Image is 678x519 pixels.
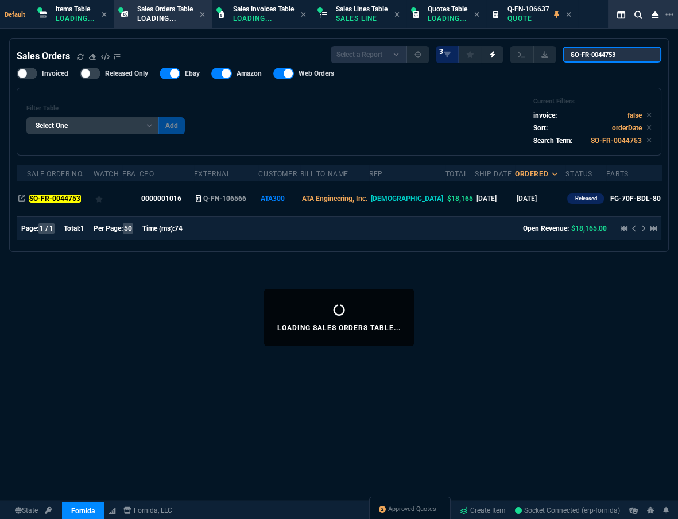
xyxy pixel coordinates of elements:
[533,123,548,133] p: Sort:
[194,169,231,179] div: External
[533,110,557,121] p: invoice:
[515,181,565,216] td: [DATE]
[369,169,383,179] div: Rep
[523,224,569,233] span: Open Revenue:
[445,169,468,179] div: Total
[515,506,620,514] span: Socket Connected (erp-fornida)
[141,195,181,203] span: 0000001016
[439,47,443,56] span: 3
[80,224,84,233] span: 1
[42,69,68,78] span: Invoiced
[566,10,571,20] nx-icon: Close Tab
[575,194,596,203] p: Released
[300,169,348,179] div: Bill To Name
[11,505,41,516] a: Global State
[142,224,175,233] span: Time (ms):
[388,505,436,514] span: Approved Quotes
[612,124,642,132] code: orderDate
[336,5,388,13] span: Sales Lines Table
[137,14,193,23] p: Loading...
[123,223,133,234] span: 50
[137,5,193,13] span: Sales Orders Table
[336,14,388,23] p: Sales Line
[258,181,300,216] td: ATA300
[474,10,479,20] nx-icon: Close Tab
[102,10,107,20] nx-icon: Close Tab
[94,169,119,179] div: Watch
[515,169,548,179] div: ordered
[665,9,673,20] nx-icon: Open New Tab
[95,191,121,207] div: Add to Watchlist
[428,5,467,13] span: Quotes Table
[233,5,294,13] span: Sales Invoices Table
[185,69,200,78] span: Ebay
[369,181,445,216] td: [DEMOGRAPHIC_DATA]
[475,181,515,216] td: [DATE]
[627,111,642,119] code: false
[141,193,192,204] nx-fornida-value: 0000001016
[455,502,510,519] a: Create Item
[26,104,185,113] h6: Filter Table
[630,8,647,22] nx-icon: Search
[299,69,334,78] span: Web Orders
[17,49,70,63] h4: Sales Orders
[301,10,306,20] nx-icon: Close Tab
[571,224,607,233] span: $18,165.00
[29,195,81,203] mark: SO-FR-0044753
[38,223,55,234] span: 1 / 1
[200,10,205,20] nx-icon: Close Tab
[120,505,176,516] a: msbcCompanyName
[105,69,148,78] span: Released Only
[64,224,80,233] span: Total:
[233,14,290,23] p: Loading...
[533,135,572,146] p: Search Term:
[507,14,549,23] p: Quote
[563,47,661,63] input: Search
[5,11,30,18] span: Default
[647,8,663,22] nx-icon: Close Workbench
[18,195,25,203] nx-icon: Open In Opposite Panel
[394,10,400,20] nx-icon: Close Tab
[41,505,55,516] a: API TOKEN
[591,137,642,145] code: SO-FR-0044753
[140,169,154,179] div: CPO
[606,169,629,179] div: Parts
[565,169,592,179] div: Status
[277,323,401,332] p: Loading Sales Orders Table...
[613,8,630,22] nx-icon: Split Panels
[56,5,90,13] span: Items Table
[445,181,475,216] td: $18,165
[56,14,95,23] p: Loading...
[258,169,297,179] div: Customer
[94,224,123,233] span: Per Page:
[507,5,549,13] span: Q-FN-106637
[237,69,262,78] span: Amazon
[27,169,83,179] div: Sale Order No.
[21,224,38,233] span: Page:
[428,14,467,23] p: Loading...
[302,195,367,203] span: ATA Engineering, Inc.
[475,169,512,179] div: Ship Date
[175,224,183,233] span: 74
[533,98,652,106] h6: Current Filters
[122,169,136,179] div: FBA
[203,195,246,203] span: Q-FN-106566
[515,505,620,516] a: Z2oZC7fcQu7ipU0-AABo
